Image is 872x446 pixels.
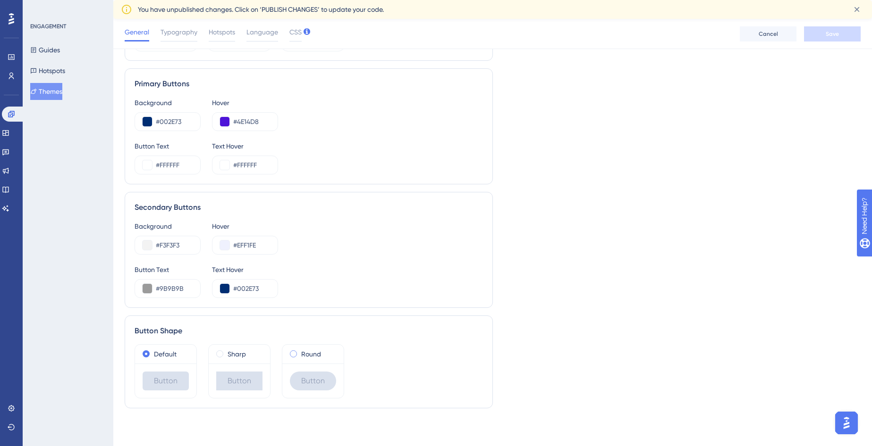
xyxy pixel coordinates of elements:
[161,26,197,38] span: Typography
[154,348,177,360] label: Default
[212,140,278,152] div: Text Hover
[138,4,384,15] span: You have unpublished changes. Click on ‘PUBLISH CHANGES’ to update your code.
[143,372,189,390] div: Button
[30,83,62,100] button: Themes
[135,97,201,108] div: Background
[759,30,778,38] span: Cancel
[832,409,861,437] iframe: UserGuiding AI Assistant Launcher
[212,97,278,108] div: Hover
[30,62,65,79] button: Hotspots
[289,26,302,38] span: CSS
[135,325,483,337] div: Button Shape
[246,26,278,38] span: Language
[301,348,321,360] label: Round
[22,2,59,14] span: Need Help?
[804,26,861,41] button: Save
[135,264,201,275] div: Button Text
[740,26,796,41] button: Cancel
[212,221,278,232] div: Hover
[216,372,262,390] div: Button
[30,41,60,58] button: Guides
[125,26,149,38] span: General
[290,372,336,390] div: Button
[135,221,201,232] div: Background
[135,140,201,152] div: Button Text
[30,23,66,30] div: ENGAGEMENT
[135,202,483,213] div: Secondary Buttons
[212,264,278,275] div: Text Hover
[135,78,483,90] div: Primary Buttons
[209,26,235,38] span: Hotspots
[228,348,246,360] label: Sharp
[826,30,839,38] span: Save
